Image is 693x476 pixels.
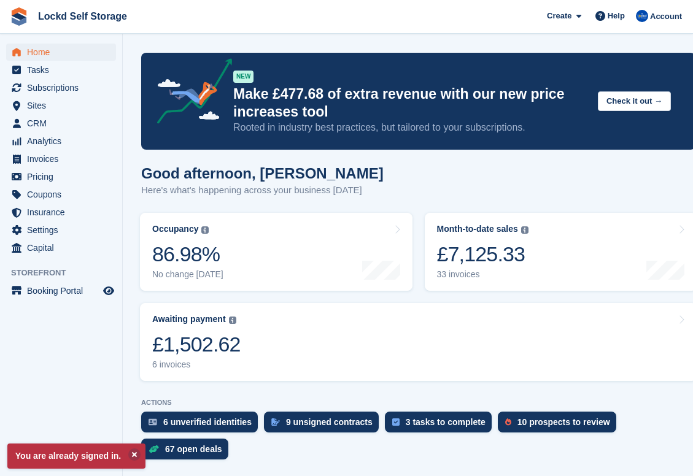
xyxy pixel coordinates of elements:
[165,444,222,454] div: 67 open deals
[149,445,159,453] img: deal-1b604bf984904fb50ccaf53a9ad4b4a5d6e5aea283cecdc64d6e3604feb123c2.svg
[152,359,241,370] div: 6 invoices
[152,332,241,357] div: £1,502.62
[233,71,254,83] div: NEW
[27,204,101,221] span: Insurance
[437,242,528,267] div: £7,125.33
[149,418,157,426] img: verify_identity-adf6edd0f0f0b5bbfe63781bf79b02c33cf7c696d77639b501bdc392416b5a36.svg
[141,412,264,439] a: 6 unverified identities
[437,269,528,280] div: 33 invoices
[229,317,236,324] img: icon-info-grey-7440780725fd019a000dd9b08b2336e03edf1995a4989e88bcd33f0948082b44.svg
[264,412,385,439] a: 9 unsigned contracts
[27,79,101,96] span: Subscriptions
[27,186,101,203] span: Coupons
[27,132,101,150] span: Analytics
[6,150,116,167] a: menu
[6,97,116,114] a: menu
[271,418,280,426] img: contract_signature_icon-13c848040528278c33f63329250d36e43548de30e8caae1d1a13099fd9432cc5.svg
[141,183,384,198] p: Here's what's happening across your business [DATE]
[27,61,101,79] span: Tasks
[6,282,116,299] a: menu
[147,58,233,128] img: price-adjustments-announcement-icon-8257ccfd72463d97f412b2fc003d46551f7dbcb40ab6d574587a9cd5c0d94...
[636,10,648,22] img: Jonny Bleach
[505,418,511,426] img: prospect-51fa495bee0391a8d652442698ab0144808aea92771e9ea1ae160a38d050c398.svg
[140,213,412,291] a: Occupancy 86.98% No change [DATE]
[6,44,116,61] a: menu
[152,224,198,234] div: Occupancy
[27,44,101,61] span: Home
[141,439,234,466] a: 67 open deals
[498,412,622,439] a: 10 prospects to review
[152,242,223,267] div: 86.98%
[33,6,132,26] a: Lockd Self Storage
[385,412,498,439] a: 3 tasks to complete
[27,168,101,185] span: Pricing
[392,418,400,426] img: task-75834270c22a3079a89374b754ae025e5fb1db73e45f91037f5363f120a921f8.svg
[27,239,101,256] span: Capital
[6,239,116,256] a: menu
[6,79,116,96] a: menu
[27,221,101,239] span: Settings
[141,165,384,182] h1: Good afternoon, [PERSON_NAME]
[406,417,486,427] div: 3 tasks to complete
[6,168,116,185] a: menu
[7,443,145,469] p: You are already signed in.
[437,224,518,234] div: Month-to-date sales
[201,226,209,234] img: icon-info-grey-7440780725fd019a000dd9b08b2336e03edf1995a4989e88bcd33f0948082b44.svg
[6,61,116,79] a: menu
[6,132,116,150] a: menu
[6,204,116,221] a: menu
[101,283,116,298] a: Preview store
[11,267,122,279] span: Storefront
[6,186,116,203] a: menu
[608,10,625,22] span: Help
[517,417,610,427] div: 10 prospects to review
[152,269,223,280] div: No change [DATE]
[547,10,571,22] span: Create
[152,314,226,324] div: Awaiting payment
[27,97,101,114] span: Sites
[598,91,671,112] button: Check it out →
[233,85,588,121] p: Make £477.68 of extra revenue with our new price increases tool
[27,150,101,167] span: Invoices
[286,417,373,427] div: 9 unsigned contracts
[521,226,528,234] img: icon-info-grey-7440780725fd019a000dd9b08b2336e03edf1995a4989e88bcd33f0948082b44.svg
[650,10,682,23] span: Account
[27,115,101,132] span: CRM
[163,417,252,427] div: 6 unverified identities
[27,282,101,299] span: Booking Portal
[6,221,116,239] a: menu
[233,121,588,134] p: Rooted in industry best practices, but tailored to your subscriptions.
[10,7,28,26] img: stora-icon-8386f47178a22dfd0bd8f6a31ec36ba5ce8667c1dd55bd0f319d3a0aa187defe.svg
[6,115,116,132] a: menu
